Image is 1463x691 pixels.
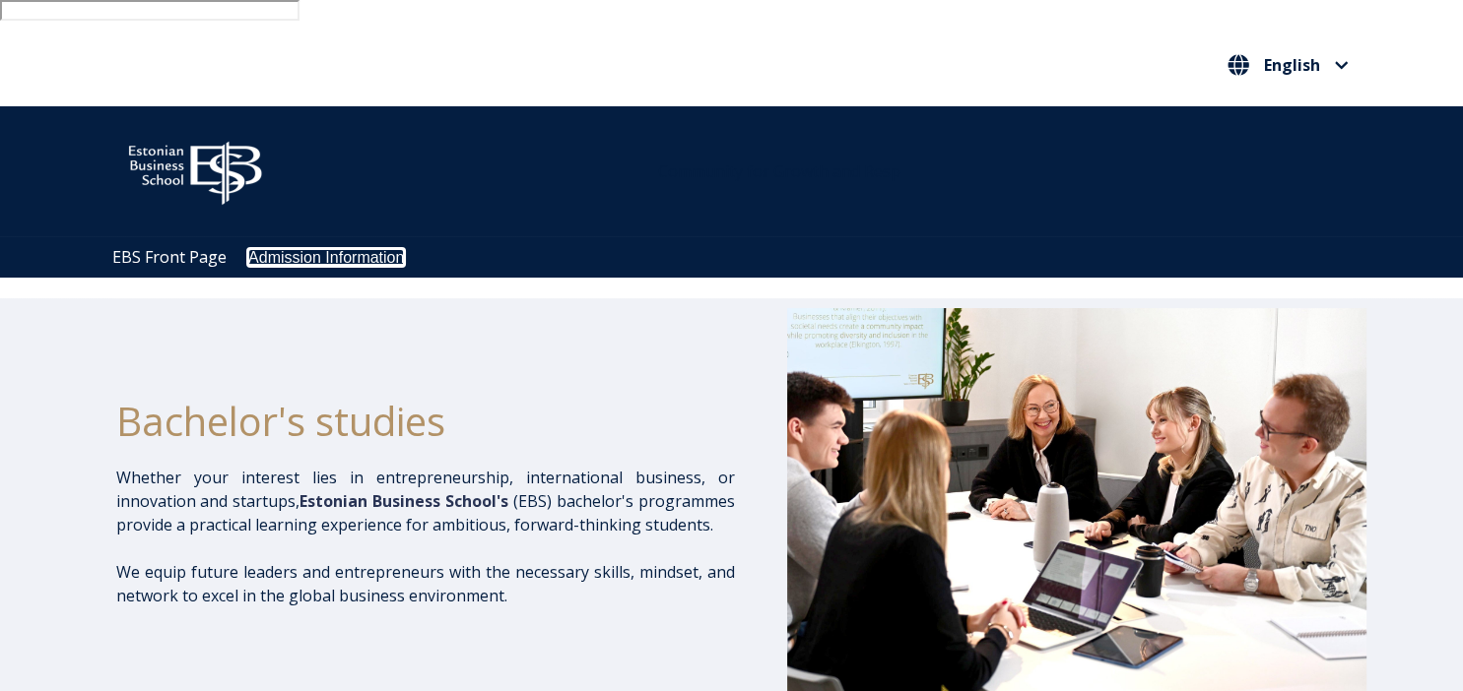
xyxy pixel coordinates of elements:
[101,236,1382,277] div: Navigation Menu
[1223,49,1353,81] button: English
[111,126,279,211] img: ebs_logo2016_white
[116,397,735,446] h1: Bachelor's studies
[112,246,227,268] a: EBS Front Page
[248,249,404,266] a: Admission Information
[1223,49,1353,82] nav: Select your language
[116,560,735,607] p: We equip future leaders and entrepreneurs with the necessary skills, mindset, and network to exce...
[658,160,900,182] span: Community for Growth and Resp
[299,490,508,512] span: Estonian Business School's
[1264,57,1320,73] span: English
[116,466,735,536] p: Whether your interest lies in entrepreneurship, international business, or innovation and startup...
